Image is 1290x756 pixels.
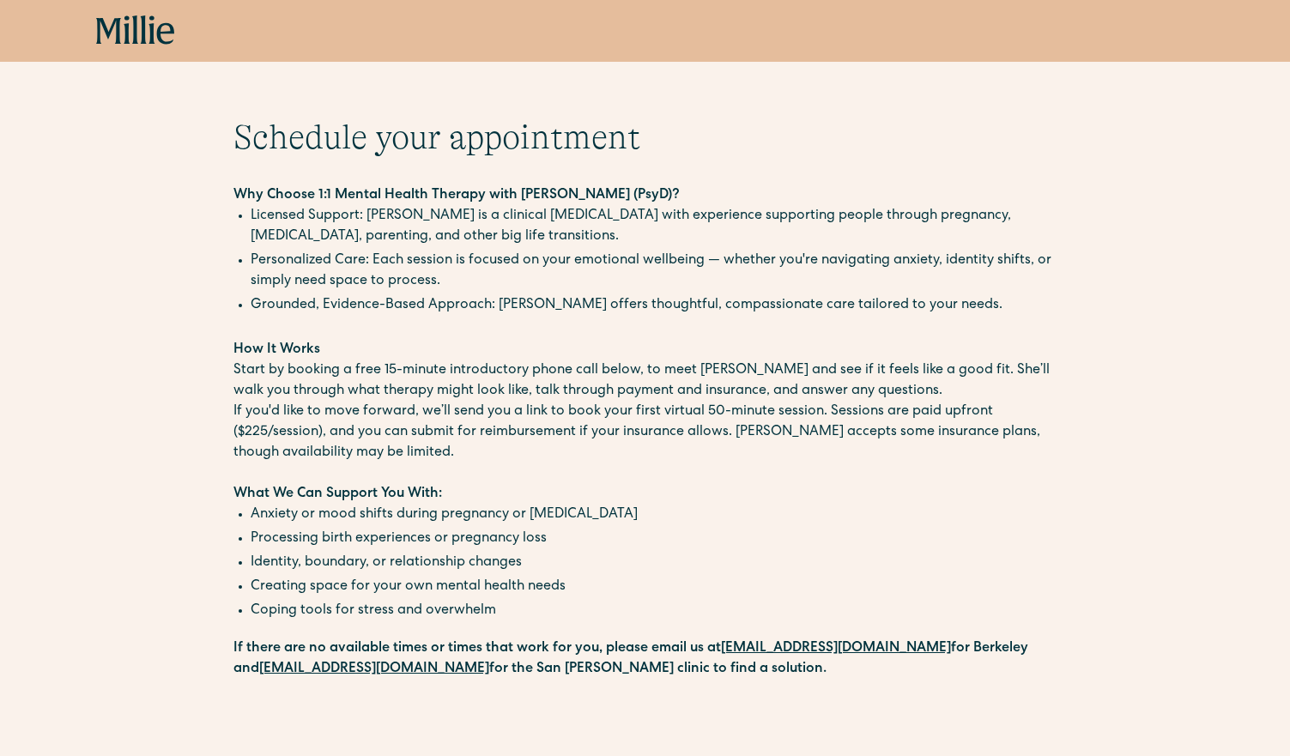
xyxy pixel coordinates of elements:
[233,463,1057,484] p: ‍
[233,642,721,656] strong: If there are no available times or times that work for you, please email us at
[721,642,951,656] a: [EMAIL_ADDRESS][DOMAIN_NAME]
[259,662,489,676] a: [EMAIL_ADDRESS][DOMAIN_NAME]
[233,189,680,203] strong: Why Choose 1:1 Mental Health Therapy with [PERSON_NAME] (PsyD)?
[251,577,1057,597] li: Creating space for your own mental health needs
[251,505,1057,525] li: Anxiety or mood shifts during pregnancy or [MEDICAL_DATA]
[233,343,320,357] strong: How It Works
[233,360,1057,402] p: Start by booking a free 15-minute introductory phone call below, to meet [PERSON_NAME] and see if...
[233,319,1057,340] p: ‍
[233,487,442,501] strong: What We Can Support You With:
[233,117,1057,158] h1: Schedule your appointment
[251,251,1057,292] li: Personalized Care: Each session is focused on your emotional wellbeing — whether you're navigatin...
[251,206,1057,247] li: Licensed Support: [PERSON_NAME] is a clinical [MEDICAL_DATA] with experience supporting people th...
[251,601,1057,621] li: Coping tools for stress and overwhelm
[489,662,827,676] strong: for the San [PERSON_NAME] clinic to find a solution.
[233,402,1057,463] p: If you'd like to move forward, we’ll send you a link to book your first virtual 50-minute session...
[251,295,1057,316] li: Grounded, Evidence-Based Approach: [PERSON_NAME] offers thoughtful, compassionate care tailored t...
[251,529,1057,549] li: Processing birth experiences or pregnancy loss
[251,553,1057,573] li: Identity, boundary, or relationship changes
